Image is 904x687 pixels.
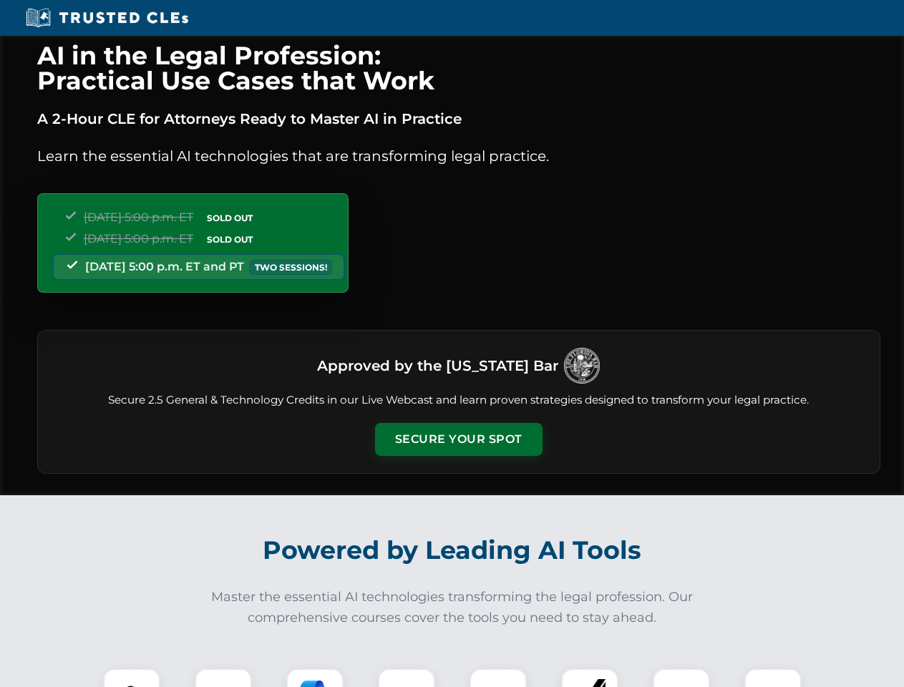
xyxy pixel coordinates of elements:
p: Learn the essential AI technologies that are transforming legal practice. [37,145,880,167]
h3: Approved by the [US_STATE] Bar [317,353,558,379]
h2: Powered by Leading AI Tools [56,525,849,575]
p: A 2-Hour CLE for Attorneys Ready to Master AI in Practice [37,107,880,130]
span: SOLD OUT [202,232,258,247]
button: Secure Your Spot [375,423,543,456]
span: SOLD OUT [202,210,258,225]
p: Master the essential AI technologies transforming the legal profession. Our comprehensive courses... [202,587,703,628]
span: [DATE] 5:00 p.m. ET [84,232,193,245]
img: Trusted CLEs [21,7,193,29]
span: [DATE] 5:00 p.m. ET [84,210,193,224]
p: Secure 2.5 General & Technology Credits in our Live Webcast and learn proven strategies designed ... [55,392,862,409]
img: Logo [564,348,600,384]
h1: AI in the Legal Profession: Practical Use Cases that Work [37,43,880,93]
